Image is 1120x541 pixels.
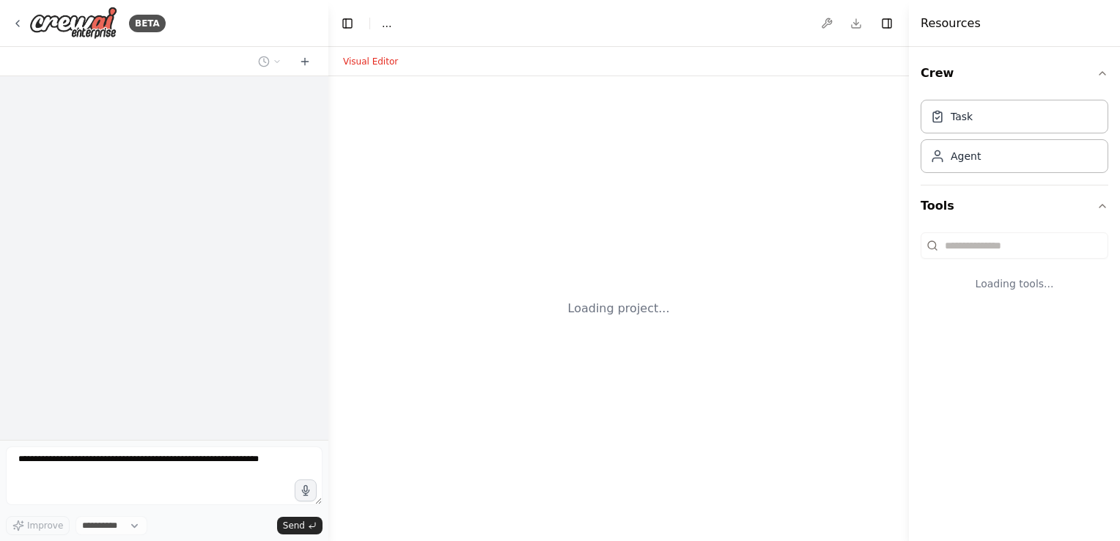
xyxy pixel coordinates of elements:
[951,149,981,163] div: Agent
[921,227,1108,314] div: Tools
[921,15,981,32] h4: Resources
[277,517,323,534] button: Send
[877,13,897,34] button: Hide right sidebar
[293,53,317,70] button: Start a new chat
[27,520,63,531] span: Improve
[334,53,407,70] button: Visual Editor
[921,94,1108,185] div: Crew
[6,516,70,535] button: Improve
[382,16,391,31] span: ...
[295,479,317,501] button: Click to speak your automation idea
[283,520,305,531] span: Send
[921,53,1108,94] button: Crew
[337,13,358,34] button: Hide left sidebar
[921,265,1108,303] div: Loading tools...
[382,16,391,31] nav: breadcrumb
[921,185,1108,227] button: Tools
[252,53,287,70] button: Switch to previous chat
[29,7,117,40] img: Logo
[568,300,670,317] div: Loading project...
[951,109,973,124] div: Task
[129,15,166,32] div: BETA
